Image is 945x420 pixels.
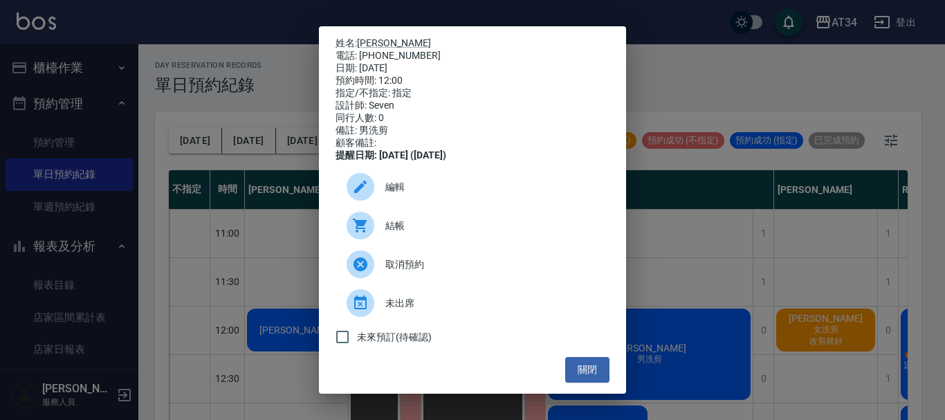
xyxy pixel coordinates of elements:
div: 編輯 [336,167,609,206]
span: 編輯 [385,180,598,194]
div: 提醒日期: [DATE] ([DATE]) [336,149,609,162]
div: 取消預約 [336,245,609,284]
div: 日期: [DATE] [336,62,609,75]
a: 結帳 [336,206,609,245]
div: 預約時間: 12:00 [336,75,609,87]
span: 取消預約 [385,257,598,272]
div: 顧客備註: [336,137,609,149]
span: 未出席 [385,296,598,311]
div: 設計師: Seven [336,100,609,112]
span: 結帳 [385,219,598,233]
span: 未來預訂(待確認) [357,330,432,345]
div: 備註: 男洗剪 [336,125,609,137]
div: 同行人數: 0 [336,112,609,125]
p: 姓名: [336,37,609,50]
button: 關閉 [565,357,609,383]
div: 未出席 [336,284,609,322]
div: 指定/不指定: 指定 [336,87,609,100]
a: [PERSON_NAME] [357,37,431,48]
div: 電話: [PHONE_NUMBER] [336,50,609,62]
